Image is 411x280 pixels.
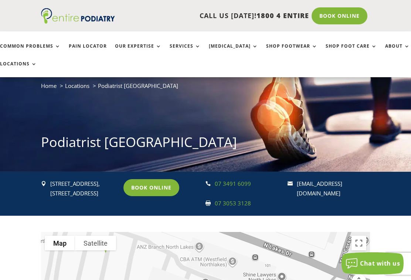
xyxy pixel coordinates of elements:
a: Our Expertise [115,44,162,59]
img: logo (1) [41,8,115,24]
a: Book Online [123,179,179,196]
span: Podiatrist [GEOGRAPHIC_DATA] [98,82,178,89]
a: Home [41,82,57,89]
span:  [205,181,211,186]
a: Locations [65,82,89,89]
nav: breadcrumb [41,81,370,96]
span:  [41,181,46,186]
a: Entire Podiatry [41,18,115,25]
a: 07 3053 3128 [215,199,251,207]
button: Show street map [45,236,75,250]
a: 07 3491 6099 [215,180,251,187]
span: Chat with us [360,259,400,267]
p: [STREET_ADDRESS], [STREET_ADDRESS] [50,179,118,198]
button: Toggle fullscreen view [351,236,366,250]
a: Shop Foot Care [326,44,377,59]
a: [MEDICAL_DATA] [209,44,258,59]
a: [EMAIL_ADDRESS][DOMAIN_NAME] [297,180,342,197]
span:  [205,201,211,206]
span:  [288,181,293,186]
button: Show satellite imagery [75,236,116,250]
a: Shop Footwear [266,44,317,59]
a: Services [170,44,201,59]
h1: Podiatrist [GEOGRAPHIC_DATA] [41,133,370,155]
button: Chat with us [342,252,404,274]
p: CALL US [DATE]! [115,11,309,21]
a: Book Online [312,7,367,24]
a: About [385,44,410,59]
span: 1800 4 ENTIRE [257,11,309,20]
a: Pain Locator [69,44,107,59]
